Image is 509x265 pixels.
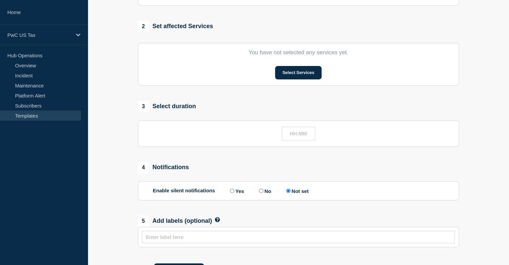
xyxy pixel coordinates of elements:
[275,66,322,79] button: Select Services
[146,234,451,240] input: Enter label here
[7,32,72,38] p: PwC US Tax
[286,189,290,193] input: Enable silent notifications: Not set
[138,215,212,227] div: Add labels (optional)
[228,188,244,194] label: Yes
[153,188,215,194] p: Enable silent notifications
[138,21,149,32] span: 2
[230,189,234,193] input: Enable silent notifications: Yes
[257,188,271,194] label: No
[259,189,263,193] input: Enable silent notifications: No
[138,21,213,32] div: Set affected Services
[138,215,149,227] span: 5
[138,162,189,173] div: Notifications
[138,101,196,112] div: Select duration
[284,188,309,194] label: Not set
[282,127,315,140] input: HH:MM
[153,49,444,56] p: You have not selected any services yet.
[138,101,149,112] span: 3
[138,162,149,173] span: 4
